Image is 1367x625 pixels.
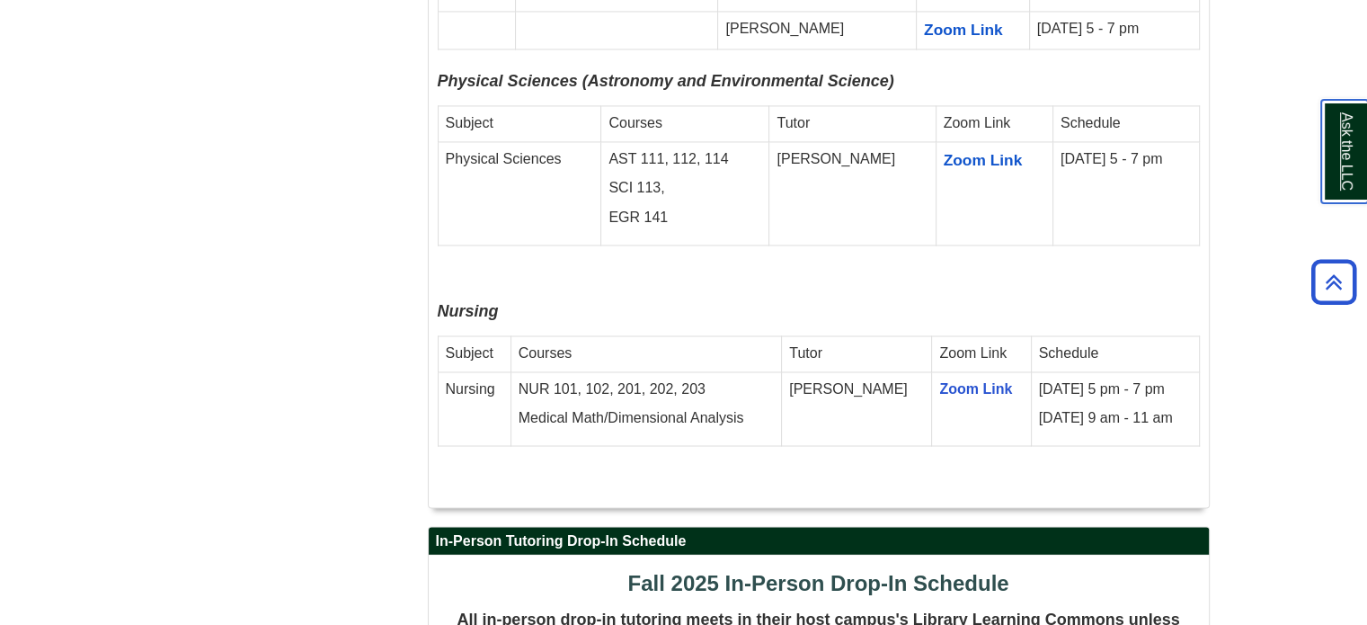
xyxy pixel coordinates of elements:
td: Schedule [1031,335,1199,371]
a: Zoom Link [944,153,1023,168]
td: Tutor [769,105,936,141]
span: Zoom Link [924,21,1003,39]
p: AST 111, 112, 114 [608,149,761,170]
h2: In-Person Tutoring Drop-In Schedule [429,527,1209,555]
a: Zoom Link [924,22,1003,38]
td: [PERSON_NAME] [718,12,917,49]
p: [DATE] 5 pm - 7 pm [1039,379,1192,400]
td: Nursing [438,371,510,446]
td: Zoom Link [936,105,1052,141]
a: Back to Top [1305,270,1363,294]
td: [PERSON_NAME] [782,371,932,446]
span: Zoom Link [944,151,1023,169]
td: Tutor [782,335,932,371]
td: Subject [438,105,601,141]
p: SCI 113, [608,178,761,199]
a: Zoom Link [939,381,1012,397]
td: [DATE] 5 - 7 pm [1052,141,1199,246]
td: [PERSON_NAME] [769,141,936,246]
td: [DATE] 5 - 7 pm [1029,12,1199,49]
td: Physical Sciences [438,141,601,246]
td: Zoom Link [932,335,1031,371]
p: EGR 141 [608,208,761,228]
p: Medical Math/Dimensional Analysis [519,408,774,429]
i: Nursing [438,302,499,320]
i: Physical Sciences (Astronomy and Environmental Science) [438,72,894,90]
p: NUR 101, 102, 201, 202, 203 [519,379,774,400]
td: Schedule [1052,105,1199,141]
span: Fall 2025 In-Person Drop-In Schedule [627,570,1008,594]
td: Subject [438,335,510,371]
td: Courses [510,335,781,371]
p: [DATE] 9 am - 11 am [1039,408,1192,429]
td: Courses [601,105,769,141]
